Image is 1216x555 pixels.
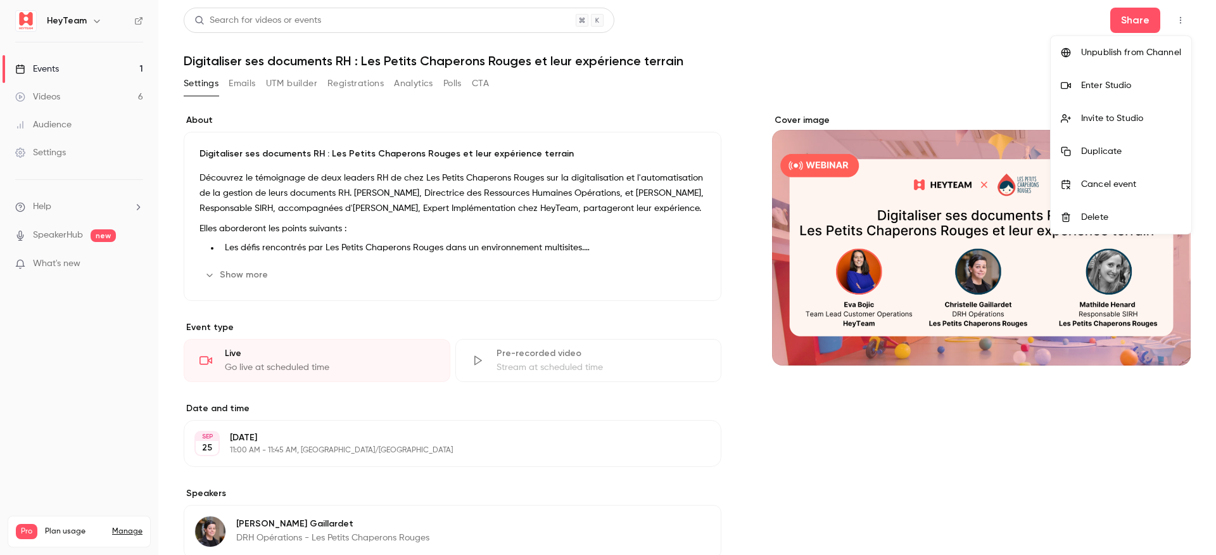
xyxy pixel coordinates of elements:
div: Delete [1081,211,1181,224]
div: Cancel event [1081,178,1181,191]
div: Duplicate [1081,145,1181,158]
div: Invite to Studio [1081,112,1181,125]
div: Unpublish from Channel [1081,46,1181,59]
div: Enter Studio [1081,79,1181,92]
